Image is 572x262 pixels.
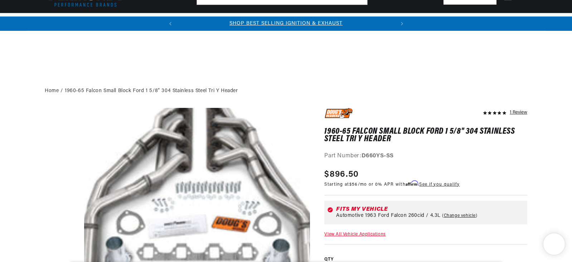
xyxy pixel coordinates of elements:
div: Part Number: [324,152,527,161]
div: 1 Review [510,108,527,116]
slideshow-component: Translation missing: en.sections.announcements.announcement_bar [27,16,545,31]
summary: Product Support [484,13,527,30]
span: Automotive 1963 Ford Falcon 260cid / 4.3L [336,213,441,219]
span: $56 [349,182,358,187]
a: Change vehicle [442,213,478,219]
div: Announcement [178,20,395,28]
a: 1960-65 Falcon Small Block Ford 1 5/8" 304 Stainless Steel Tri Y Header [65,87,238,95]
div: Fits my vehicle [336,206,524,212]
summary: Motorcycle [396,13,433,30]
a: SHOP BEST SELLING IGNITION & EXHAUST [229,21,343,26]
a: View All Vehicle Applications [324,232,386,237]
h1: 1960-65 Falcon Small Block Ford 1 5/8" 304 Stainless Steel Tri Y Header [324,128,527,143]
nav: breadcrumbs [45,87,527,95]
strong: D660YS-SS [362,153,394,159]
button: Translation missing: en.sections.announcements.next_announcement [395,16,409,31]
summary: Headers, Exhausts & Components [162,13,253,30]
summary: Engine Swaps [253,13,294,30]
summary: Ignition Conversions [45,13,102,30]
a: See if you qualify - Learn more about Affirm Financing (opens in modal) [419,182,460,187]
summary: Coils & Distributors [102,13,162,30]
a: Home [45,87,59,95]
div: 1 of 2 [178,20,395,28]
span: Affirm [406,181,418,186]
summary: Battery Products [294,13,346,30]
p: Starting at /mo or 0% APR with . [324,181,460,188]
button: Translation missing: en.sections.announcements.previous_announcement [163,16,178,31]
span: $896.50 [324,168,359,181]
summary: Spark Plug Wires [346,13,397,30]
